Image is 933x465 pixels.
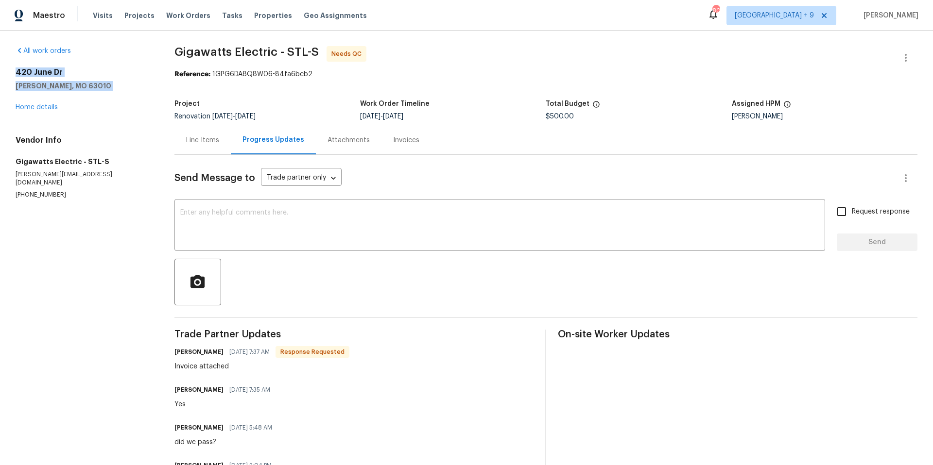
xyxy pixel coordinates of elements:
span: On-site Worker Updates [558,330,917,339]
div: Progress Updates [242,135,304,145]
span: Renovation [174,113,256,120]
span: - [212,113,256,120]
span: The total cost of line items that have been proposed by Opendoor. This sum includes line items th... [592,100,600,113]
span: Visits [93,11,113,20]
div: Invoice attached [174,362,349,371]
p: [PHONE_NUMBER] [16,191,151,199]
h5: Work Order Timeline [360,100,430,107]
div: Line Items [186,135,219,145]
div: Attachments [328,135,370,145]
span: [DATE] 7:37 AM [229,347,270,357]
span: [DATE] [360,113,380,120]
span: Work Orders [166,11,210,20]
div: Yes [174,399,276,409]
h5: [PERSON_NAME], MO 63010 [16,81,151,91]
h5: Gigawatts Electric - STL-S [16,157,151,166]
h4: Vendor Info [16,135,151,145]
span: [DATE] 5:48 AM [229,423,272,432]
h6: [PERSON_NAME] [174,347,224,357]
div: Invoices [393,135,419,145]
span: $500.00 [546,113,574,120]
h5: Total Budget [546,100,589,107]
div: did we pass? [174,437,278,447]
p: [PERSON_NAME][EMAIL_ADDRESS][DOMAIN_NAME] [16,170,151,187]
span: Gigawatts Electric - STL-S [174,46,319,58]
a: Home details [16,104,58,111]
span: [GEOGRAPHIC_DATA] + 9 [735,11,814,20]
b: Reference: [174,71,210,78]
span: [DATE] [235,113,256,120]
span: Tasks [222,12,242,19]
span: Request response [852,207,910,217]
div: [PERSON_NAME] [732,113,917,120]
span: Needs QC [331,49,365,59]
span: Geo Assignments [304,11,367,20]
h5: Assigned HPM [732,100,780,107]
span: Response Requested [276,347,348,357]
span: Send Message to [174,173,255,183]
div: 1GPG6DA8Q8W06-84fa6bcb2 [174,69,917,79]
div: 80 [712,6,719,16]
span: [DATE] 7:35 AM [229,385,270,395]
span: [DATE] [212,113,233,120]
span: - [360,113,403,120]
span: Projects [124,11,155,20]
h2: 420 June Dr [16,67,151,77]
a: All work orders [16,48,71,54]
span: [DATE] [383,113,403,120]
span: [PERSON_NAME] [860,11,918,20]
div: Trade partner only [261,170,342,186]
h6: [PERSON_NAME] [174,385,224,395]
span: Maestro [33,11,65,20]
span: Trade Partner Updates [174,330,534,339]
span: The hpm assigned to this work order. [783,100,791,113]
h6: [PERSON_NAME] [174,423,224,432]
span: Properties [254,11,292,20]
h5: Project [174,100,200,107]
